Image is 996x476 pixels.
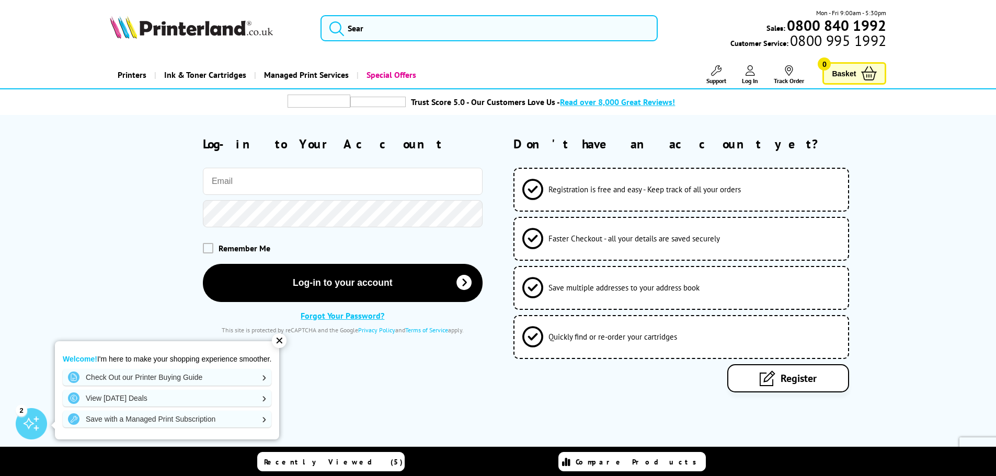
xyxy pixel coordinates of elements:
input: Email [203,168,483,195]
span: Save multiple addresses to your address book [548,283,700,293]
strong: Welcome! [63,355,97,363]
span: Basket [832,66,856,80]
a: View [DATE] Deals [63,390,271,407]
img: trustpilot rating [288,95,350,108]
span: Recently Viewed (5) [264,457,403,467]
h2: Log-in to Your Account [203,136,483,152]
span: Remember Me [219,243,270,253]
a: Trust Score 5.0 - Our Customers Love Us -Read over 8,000 Great Reviews! [411,97,675,107]
span: Compare Products [576,457,702,467]
a: Compare Products [558,452,706,471]
a: Printerland Logo [110,16,308,41]
span: Log In [742,77,758,85]
a: Special Offers [357,62,424,88]
a: Support [706,65,726,85]
a: Terms of Service [405,326,448,334]
a: Managed Print Services [254,62,357,88]
span: Sales: [766,23,785,33]
img: trustpilot rating [350,97,406,107]
p: I'm here to make your shopping experience smoother. [63,354,271,364]
span: 0 [818,57,831,71]
a: Register [727,364,849,392]
span: Customer Service: [730,36,886,48]
div: 2 [16,404,27,416]
a: Privacy Policy [358,326,395,334]
a: Printers [110,62,154,88]
a: Check Out our Printer Buying Guide [63,369,271,386]
span: Ink & Toner Cartridges [164,62,246,88]
span: Faster Checkout - all your details are saved securely [548,234,720,243]
a: Recently Viewed (5) [257,452,405,471]
button: Log-in to your account [203,264,483,302]
img: Printerland Logo [110,16,273,39]
h2: Don't have an account yet? [513,136,886,152]
span: Quickly find or re-order your cartridges [548,332,677,342]
a: Log In [742,65,758,85]
span: Mon - Fri 9:00am - 5:30pm [816,8,886,18]
a: Ink & Toner Cartridges [154,62,254,88]
a: Basket 0 [822,62,886,85]
span: Registration is free and easy - Keep track of all your orders [548,184,741,194]
span: Support [706,77,726,85]
span: 0800 995 1992 [788,36,886,45]
div: ✕ [272,333,287,348]
a: Track Order [774,65,804,85]
b: 0800 840 1992 [787,16,886,35]
a: Save with a Managed Print Subscription [63,411,271,427]
a: Forgot Your Password? [301,310,384,321]
span: Read over 8,000 Great Reviews! [560,97,675,107]
a: 0800 840 1992 [785,20,886,30]
div: This site is protected by reCAPTCHA and the Google and apply. [203,326,483,334]
span: Register [781,371,817,385]
input: Sear [320,15,658,41]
